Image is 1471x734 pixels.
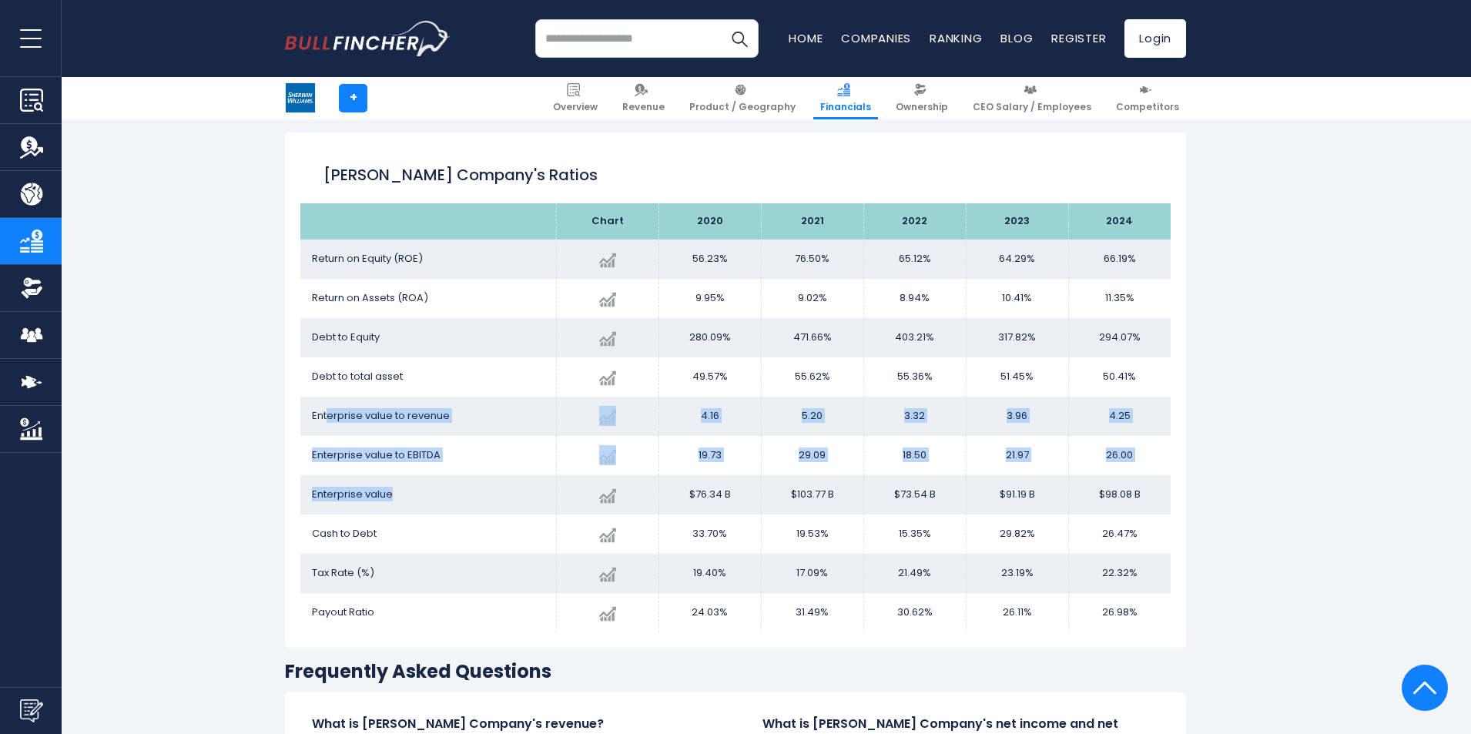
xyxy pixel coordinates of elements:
a: Home [789,30,823,46]
span: Enterprise value to EBITDA [312,447,441,462]
td: 26.00 [1068,436,1171,475]
td: 26.11% [966,593,1068,632]
a: Financials [813,77,878,119]
a: Overview [546,77,605,119]
td: 19.53% [761,514,863,554]
td: 26.98% [1068,593,1171,632]
td: 4.25 [1068,397,1171,436]
td: 4.16 [658,397,761,436]
th: 2022 [863,203,966,240]
span: Return on Assets (ROA) [312,290,428,305]
th: 2024 [1068,203,1171,240]
td: $103.77 B [761,475,863,514]
td: 65.12% [863,240,966,279]
th: Chart [556,203,658,240]
h3: Frequently Asked Questions [285,659,1186,683]
td: $73.54 B [863,475,966,514]
td: 55.62% [761,357,863,397]
td: 5.20 [761,397,863,436]
span: Debt to Equity [312,330,380,344]
span: Financials [820,101,871,113]
td: 23.19% [966,554,1068,593]
td: 30.62% [863,593,966,632]
td: 51.45% [966,357,1068,397]
td: 3.32 [863,397,966,436]
h2: [PERSON_NAME] Company's Ratios [323,163,1148,186]
td: 49.57% [658,357,761,397]
span: Enterprise value [312,487,393,501]
a: + [339,84,367,112]
td: 9.02% [761,279,863,318]
td: 10.41% [966,279,1068,318]
td: 8.94% [863,279,966,318]
span: Enterprise value to revenue [312,408,450,423]
td: 21.97 [966,436,1068,475]
td: 19.73 [658,436,761,475]
span: Cash to Debt [312,526,377,541]
a: Companies [841,30,911,46]
td: 33.70% [658,514,761,554]
td: $76.34 B [658,475,761,514]
th: 2020 [658,203,761,240]
img: bullfincher logo [285,21,451,56]
span: Revenue [622,101,665,113]
span: Competitors [1116,101,1179,113]
span: Return on Equity (ROE) [312,251,423,266]
h4: What is [PERSON_NAME] Company's revenue? [312,716,709,732]
td: 11.35% [1068,279,1171,318]
a: Blog [1000,30,1033,46]
a: Register [1051,30,1106,46]
td: 21.49% [863,554,966,593]
span: Tax Rate (%) [312,565,374,580]
a: CEO Salary / Employees [966,77,1098,119]
span: Overview [553,101,598,113]
td: 64.29% [966,240,1068,279]
td: $98.08 B [1068,475,1171,514]
img: SHW logo [286,83,315,112]
span: CEO Salary / Employees [973,101,1091,113]
td: 19.40% [658,554,761,593]
td: 31.49% [761,593,863,632]
td: $91.19 B [966,475,1068,514]
button: Search [720,19,759,58]
a: Login [1124,19,1186,58]
td: 66.19% [1068,240,1171,279]
td: 471.66% [761,318,863,357]
td: 15.35% [863,514,966,554]
td: 317.82% [966,318,1068,357]
td: 26.47% [1068,514,1171,554]
td: 3.96 [966,397,1068,436]
span: Debt to total asset [312,369,403,384]
td: 29.09 [761,436,863,475]
a: Product / Geography [682,77,803,119]
th: 2023 [966,203,1068,240]
td: 280.09% [658,318,761,357]
td: 403.21% [863,318,966,357]
span: Product / Geography [689,101,796,113]
a: Ownership [889,77,955,119]
th: 2021 [761,203,863,240]
a: Go to homepage [285,21,451,56]
img: Ownership [20,277,43,300]
td: 18.50 [863,436,966,475]
td: 50.41% [1068,357,1171,397]
a: Ranking [930,30,982,46]
td: 9.95% [658,279,761,318]
a: Competitors [1109,77,1186,119]
td: 29.82% [966,514,1068,554]
a: Revenue [615,77,672,119]
td: 24.03% [658,593,761,632]
td: 22.32% [1068,554,1171,593]
span: Ownership [896,101,948,113]
td: 294.07% [1068,318,1171,357]
td: 56.23% [658,240,761,279]
td: 55.36% [863,357,966,397]
td: 76.50% [761,240,863,279]
span: Payout Ratio [312,605,374,619]
td: 17.09% [761,554,863,593]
